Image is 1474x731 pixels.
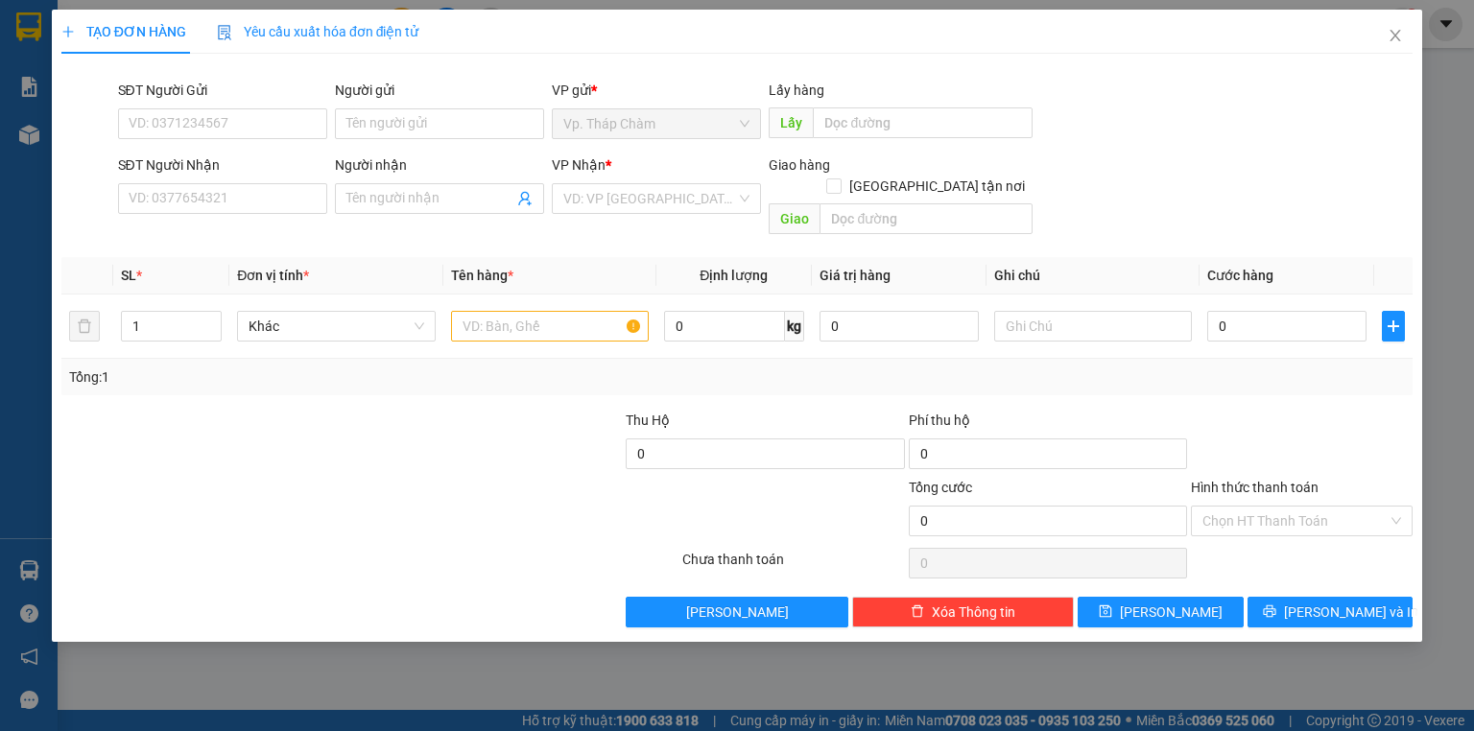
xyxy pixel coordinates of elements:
[335,154,544,176] div: Người nhận
[769,107,813,138] span: Lấy
[451,311,649,342] input: VD: Bàn, Ghế
[118,80,327,101] div: SĐT Người Gửi
[842,176,1033,197] span: [GEOGRAPHIC_DATA] tận nơi
[451,268,513,283] span: Tên hàng
[1248,597,1414,627] button: printer[PERSON_NAME] và In
[552,80,761,101] div: VP gửi
[61,24,186,39] span: TẠO ĐƠN HÀNG
[987,257,1200,295] th: Ghi chú
[237,268,309,283] span: Đơn vị tính
[909,480,972,495] span: Tổng cước
[1120,601,1223,623] span: [PERSON_NAME]
[1099,604,1112,620] span: save
[335,80,544,101] div: Người gửi
[1207,268,1273,283] span: Cước hàng
[686,601,789,623] span: [PERSON_NAME]
[61,25,75,38] span: plus
[626,413,670,428] span: Thu Hộ
[820,268,891,283] span: Giá trị hàng
[1368,10,1422,63] button: Close
[121,268,136,283] span: SL
[700,268,768,283] span: Định lượng
[813,107,1033,138] input: Dọc đường
[1388,28,1403,43] span: close
[249,312,423,341] span: Khác
[1263,604,1276,620] span: printer
[118,154,327,176] div: SĐT Người Nhận
[552,157,606,173] span: VP Nhận
[769,203,820,234] span: Giao
[626,597,847,627] button: [PERSON_NAME]
[932,601,1015,623] span: Xóa Thông tin
[517,191,533,206] span: user-add
[217,24,419,39] span: Yêu cầu xuất hóa đơn điện tử
[820,311,979,342] input: 0
[785,311,804,342] span: kg
[1078,597,1244,627] button: save[PERSON_NAME]
[680,549,906,582] div: Chưa thanh toán
[911,604,924,620] span: delete
[820,203,1033,234] input: Dọc đường
[1284,601,1418,623] span: [PERSON_NAME] và In
[1191,480,1319,495] label: Hình thức thanh toán
[769,83,824,98] span: Lấy hàng
[69,366,570,388] div: Tổng: 1
[1383,318,1404,334] span: plus
[852,597,1074,627] button: deleteXóa Thông tin
[563,109,749,138] span: Vp. Tháp Chàm
[69,311,100,342] button: delete
[994,311,1192,342] input: Ghi Chú
[217,25,232,40] img: icon
[909,410,1187,438] div: Phí thu hộ
[769,157,830,173] span: Giao hàng
[1382,311,1405,342] button: plus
